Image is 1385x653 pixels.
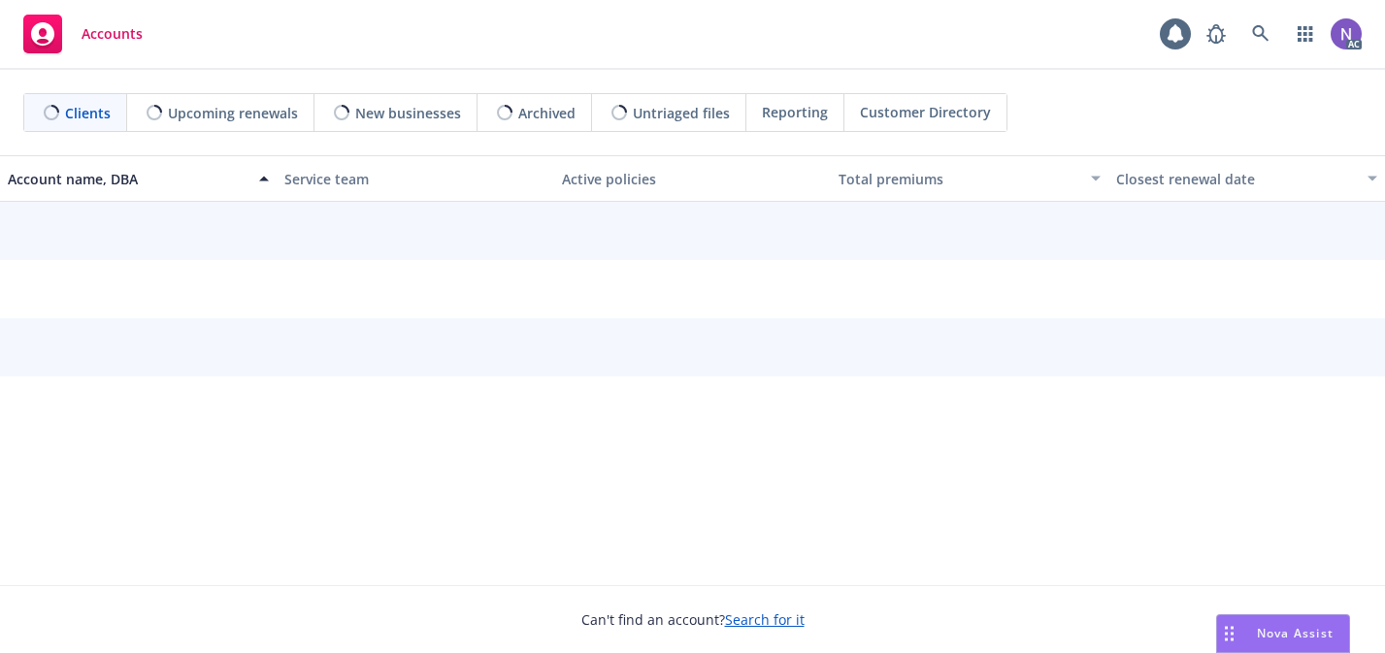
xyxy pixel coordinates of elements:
[839,169,1078,189] div: Total premiums
[168,103,298,123] span: Upcoming renewals
[762,102,828,122] span: Reporting
[1286,15,1325,53] a: Switch app
[277,155,553,202] button: Service team
[1257,625,1334,641] span: Nova Assist
[1216,614,1350,653] button: Nova Assist
[581,609,805,630] span: Can't find an account?
[518,103,576,123] span: Archived
[725,610,805,629] a: Search for it
[1197,15,1236,53] a: Report a Bug
[284,169,545,189] div: Service team
[16,7,150,61] a: Accounts
[82,26,143,42] span: Accounts
[1331,18,1362,49] img: photo
[65,103,111,123] span: Clients
[860,102,991,122] span: Customer Directory
[355,103,461,123] span: New businesses
[1217,615,1241,652] div: Drag to move
[633,103,730,123] span: Untriaged files
[8,169,247,189] div: Account name, DBA
[1116,169,1356,189] div: Closest renewal date
[831,155,1107,202] button: Total premiums
[562,169,823,189] div: Active policies
[554,155,831,202] button: Active policies
[1241,15,1280,53] a: Search
[1108,155,1385,202] button: Closest renewal date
